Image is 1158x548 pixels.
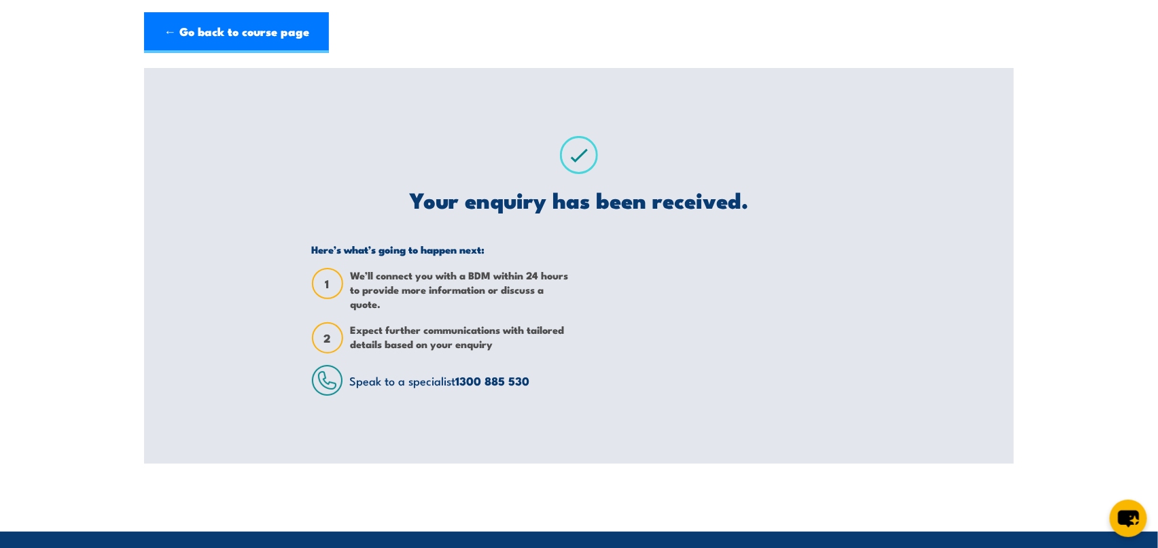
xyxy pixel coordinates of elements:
h5: Here’s what’s going to happen next: [312,243,569,256]
span: 2 [313,331,342,345]
span: 1 [313,277,342,291]
a: 1300 885 530 [456,372,530,390]
button: chat-button [1110,500,1147,537]
a: ← Go back to course page [144,12,329,53]
h2: Your enquiry has been received. [312,190,847,209]
span: We’ll connect you with a BDM within 24 hours to provide more information or discuss a quote. [351,268,569,311]
span: Speak to a specialist [350,372,530,389]
span: Expect further communications with tailored details based on your enquiry [351,322,569,354]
